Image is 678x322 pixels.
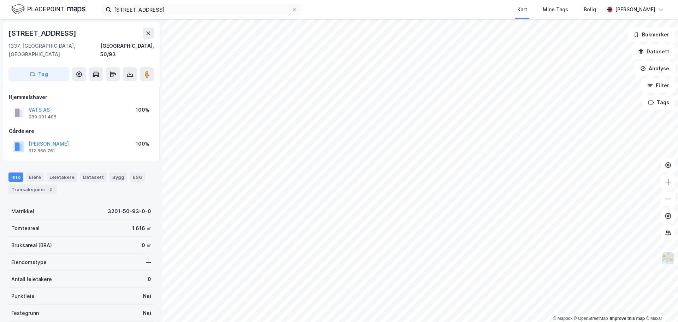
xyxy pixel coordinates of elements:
[543,5,568,14] div: Mine Tags
[11,292,35,300] div: Punktleie
[574,316,608,321] a: OpenStreetMap
[26,172,44,182] div: Eiere
[47,172,77,182] div: Leietakere
[143,309,151,317] div: Nei
[634,62,675,76] button: Analyse
[100,42,154,59] div: [GEOGRAPHIC_DATA], 50/93
[553,316,572,321] a: Mapbox
[8,42,100,59] div: 1337, [GEOGRAPHIC_DATA], [GEOGRAPHIC_DATA]
[143,292,151,300] div: Nei
[11,207,34,216] div: Matrikkel
[628,28,675,42] button: Bokmerker
[661,252,675,265] img: Z
[641,78,675,93] button: Filter
[136,140,149,148] div: 100%
[29,114,56,120] div: 989 901 486
[8,67,69,81] button: Tag
[11,224,40,233] div: Tomteareal
[136,106,149,114] div: 100%
[615,5,655,14] div: [PERSON_NAME]
[47,186,54,193] div: 2
[643,288,678,322] iframe: Chat Widget
[146,258,151,267] div: —
[584,5,596,14] div: Bolig
[11,3,85,16] img: logo.f888ab2527a4732fd821a326f86c7f29.svg
[8,172,23,182] div: Info
[9,93,154,101] div: Hjemmelshaver
[9,127,154,135] div: Gårdeiere
[109,172,127,182] div: Bygg
[517,5,527,14] div: Kart
[642,95,675,110] button: Tags
[130,172,145,182] div: ESG
[632,45,675,59] button: Datasett
[643,288,678,322] div: Kontrollprogram for chat
[11,275,52,283] div: Antall leietakere
[108,207,151,216] div: 3201-50-93-0-0
[111,4,291,15] input: Søk på adresse, matrikkel, gårdeiere, leietakere eller personer
[11,258,47,267] div: Eiendomstype
[80,172,107,182] div: Datasett
[11,309,39,317] div: Festegrunn
[8,28,78,39] div: [STREET_ADDRESS]
[610,316,645,321] a: Improve this map
[132,224,151,233] div: 1 616 ㎡
[11,241,52,250] div: Bruksareal (BRA)
[148,275,151,283] div: 0
[8,185,57,194] div: Transaksjoner
[29,148,55,154] div: 912 868 761
[142,241,151,250] div: 0 ㎡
